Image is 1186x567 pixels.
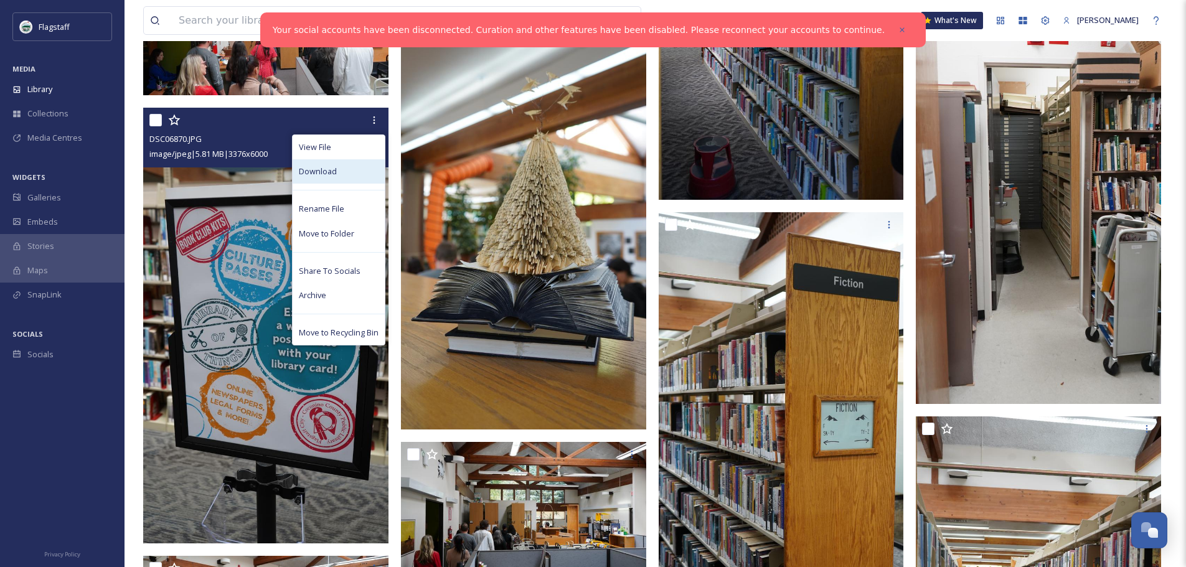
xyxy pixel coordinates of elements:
span: image/jpeg | 5.81 MB | 3376 x 6000 [149,148,268,159]
a: View all files [562,8,634,32]
input: Search your library [172,7,517,34]
span: Privacy Policy [44,550,80,558]
span: Media Centres [27,132,82,144]
span: Socials [27,349,54,360]
img: images%20%282%29.jpeg [20,21,32,33]
span: Download [299,166,337,177]
img: DSC06870.JPG [143,108,388,543]
span: Rename File [299,203,344,215]
span: Stories [27,240,54,252]
a: Your social accounts have been disconnected. Curation and other features have been disabled. Plea... [273,24,885,37]
span: Move to Recycling Bin [299,327,379,339]
span: Galleries [27,192,61,204]
span: Archive [299,289,326,301]
span: [PERSON_NAME] [1077,14,1139,26]
a: [PERSON_NAME] [1057,8,1145,32]
span: DSC06870.JPG [149,133,202,144]
span: Embeds [27,216,58,228]
a: What's New [921,12,983,29]
span: Collections [27,108,68,119]
span: SOCIALS [12,329,43,339]
span: Library [27,83,52,95]
span: WIDGETS [12,172,45,182]
a: Privacy Policy [44,546,80,561]
span: View File [299,141,331,153]
span: Maps [27,265,48,276]
span: Share To Socials [299,265,360,277]
span: Move to Folder [299,228,354,240]
span: Flagstaff [39,21,70,32]
button: Open Chat [1131,512,1167,548]
span: MEDIA [12,64,35,73]
span: SnapLink [27,289,62,301]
